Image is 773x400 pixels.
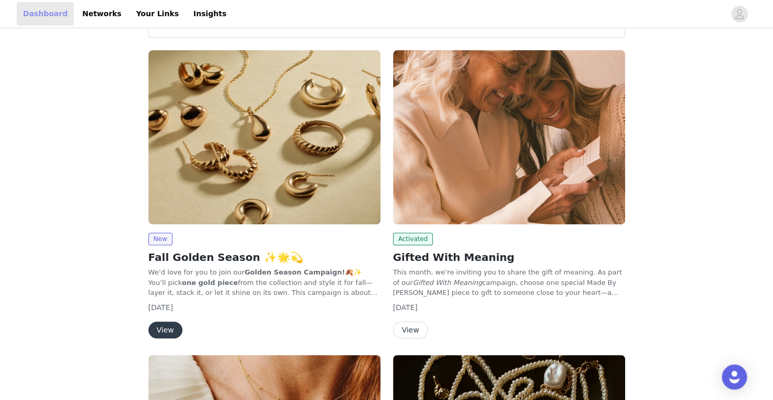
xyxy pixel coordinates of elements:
strong: Golden Season Campaign! [245,268,345,276]
div: avatar [734,6,744,22]
em: Gifted With Meaning [413,279,482,287]
a: View [393,326,428,334]
p: We’d love for you to join our 🍂✨ You’ll pick from the collection and style it for fall—layer it, ... [148,267,380,298]
a: Your Links [130,2,185,26]
span: [DATE] [148,303,173,312]
span: New [148,233,172,245]
button: View [393,322,428,338]
a: View [148,326,182,334]
p: This month, we’re inviting you to share the gift of meaning. As part of our campaign, choose one ... [393,267,625,298]
img: Made by Mary [148,50,380,224]
h2: Fall Golden Season ✨🌟💫 [148,249,380,265]
h2: Gifted With Meaning [393,249,625,265]
a: Networks [76,2,128,26]
span: Activated [393,233,433,245]
img: Made by Mary [393,50,625,224]
button: View [148,322,182,338]
span: [DATE] [393,303,418,312]
div: Open Intercom Messenger [722,364,747,390]
a: Dashboard [17,2,74,26]
a: Insights [187,2,233,26]
strong: one gold piece [182,279,238,287]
